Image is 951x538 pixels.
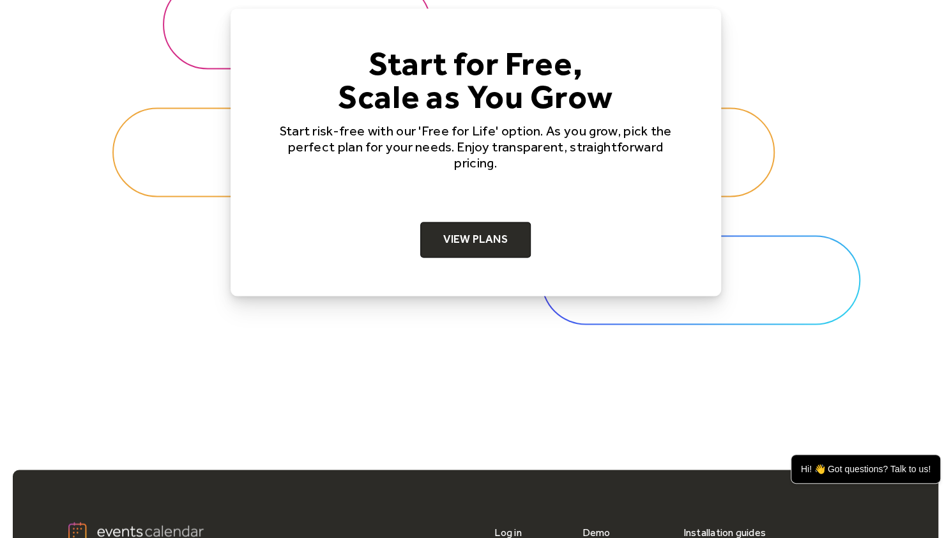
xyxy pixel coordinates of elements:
p: Start risk-free with our 'Free for Life' option. As you grow, pick the perfect plan for your need... [271,123,680,171]
a: View Plans [420,222,531,257]
h4: Start for Free, Scale as You Grow [271,47,680,113]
